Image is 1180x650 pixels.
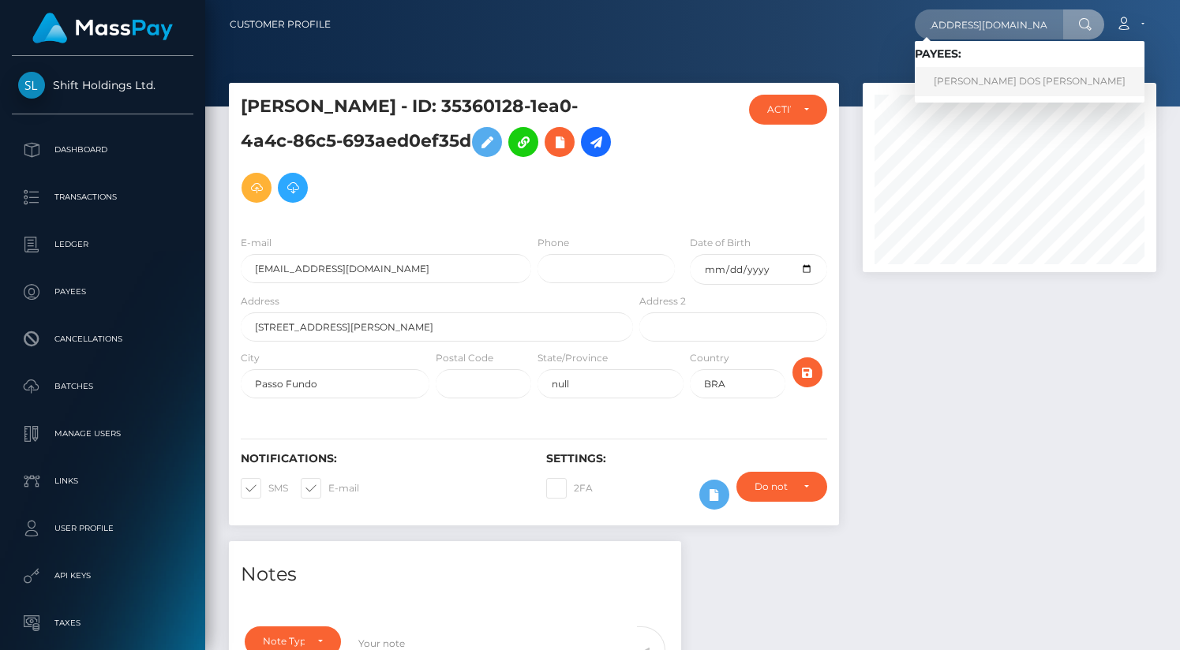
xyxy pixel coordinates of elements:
[241,294,279,308] label: Address
[18,327,187,351] p: Cancellations
[546,478,593,499] label: 2FA
[18,564,187,588] p: API Keys
[436,351,493,365] label: Postal Code
[639,294,686,308] label: Address 2
[12,319,193,359] a: Cancellations
[301,478,359,499] label: E-mail
[18,469,187,493] p: Links
[12,272,193,312] a: Payees
[915,47,1144,61] h6: Payees:
[241,236,272,250] label: E-mail
[241,478,288,499] label: SMS
[749,95,827,125] button: ACTIVE
[241,351,260,365] label: City
[18,72,45,99] img: Shift Holdings Ltd.
[241,561,669,588] h4: Notes
[241,452,523,465] h6: Notifications:
[230,8,331,41] a: Customer Profile
[12,130,193,170] a: Dashboard
[755,480,791,493] div: Do not require
[12,177,193,217] a: Transactions
[12,414,193,454] a: Manage Users
[767,103,791,116] div: ACTIVE
[18,280,187,304] p: Payees
[18,611,187,635] p: Taxes
[12,367,193,406] a: Batches
[546,452,828,465] h6: Settings:
[12,461,193,501] a: Links
[915,67,1144,96] a: [PERSON_NAME] DOS [PERSON_NAME]
[32,13,173,43] img: MassPay Logo
[241,95,624,211] h5: [PERSON_NAME] - ID: 35360128-1ea0-4a4c-86c5-693aed0ef35d
[581,127,611,157] a: Initiate Payout
[538,236,569,250] label: Phone
[18,233,187,256] p: Ledger
[18,517,187,540] p: User Profile
[18,138,187,162] p: Dashboard
[690,236,751,250] label: Date of Birth
[12,603,193,643] a: Taxes
[18,422,187,446] p: Manage Users
[263,635,305,648] div: Note Type
[18,185,187,209] p: Transactions
[690,351,729,365] label: Country
[915,9,1063,39] input: Search...
[12,78,193,92] span: Shift Holdings Ltd.
[18,375,187,398] p: Batches
[12,556,193,596] a: API Keys
[12,509,193,548] a: User Profile
[12,225,193,264] a: Ledger
[538,351,608,365] label: State/Province
[736,472,827,502] button: Do not require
